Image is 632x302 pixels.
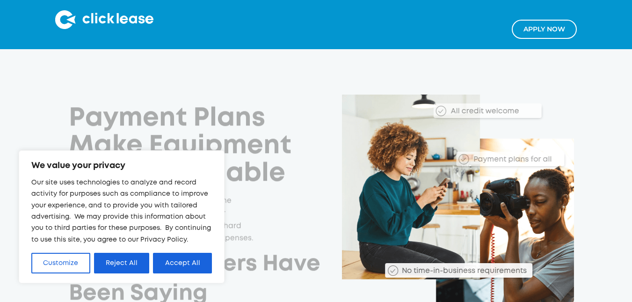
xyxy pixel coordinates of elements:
img: Checkmark_callout [458,154,469,164]
button: Reject All [94,253,150,273]
img: Clicklease logo [55,10,153,29]
span: Our site uses technologies to analyze and record activity for purposes such as compliance to impr... [31,180,211,243]
p: We value your privacy [31,160,212,171]
div: All credit welcome [446,106,542,117]
a: Apply NOw [512,20,577,39]
div: We value your privacy [19,150,225,283]
button: Customize [31,253,90,273]
img: Checkmark_callout [436,106,446,116]
div: No time-in-business requirements [397,266,532,277]
h1: Payment Plans Make Equipment More Affordable [69,105,302,187]
div: Payment plans for all [469,155,565,165]
button: Accept All [153,253,212,273]
img: Checkmark_callout [388,265,398,276]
